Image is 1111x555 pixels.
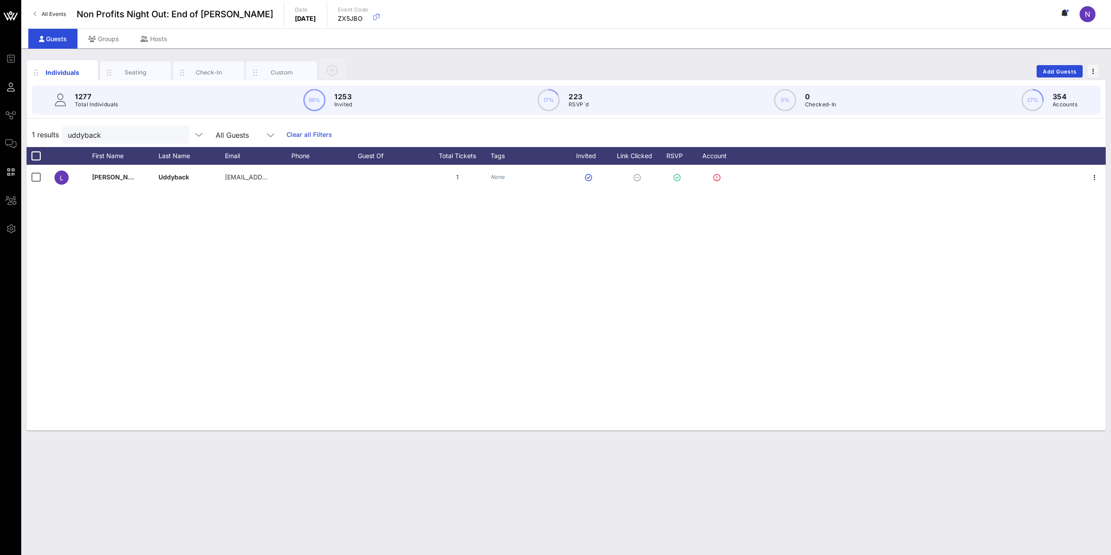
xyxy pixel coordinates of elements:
div: Hosts [130,29,178,49]
p: 223 [569,91,588,102]
button: Add Guests [1037,65,1083,78]
p: Accounts [1053,100,1077,109]
div: Guests [28,29,77,49]
span: [EMAIL_ADDRESS][DOMAIN_NAME] [225,173,332,181]
p: RSVP`d [569,100,588,109]
i: None [491,174,505,180]
div: Invited [566,147,615,165]
div: Total Tickets [424,147,491,165]
div: Account [694,147,743,165]
span: All Events [42,11,66,17]
p: [DATE] [295,14,316,23]
p: Total Individuals [75,100,118,109]
div: Individuals [43,68,82,77]
div: Seating [116,68,155,77]
div: Check-In [189,68,228,77]
div: Tags [491,147,566,165]
p: Date [295,5,316,14]
span: N [1085,10,1090,19]
div: 1 [424,165,491,190]
p: 0 [805,91,836,102]
div: Custom [262,68,302,77]
p: Invited [334,100,352,109]
div: Phone [291,147,358,165]
div: Last Name [159,147,225,165]
span: [PERSON_NAME] [92,173,144,181]
div: Guest Of [358,147,424,165]
div: Email [225,147,291,165]
p: 1253 [334,91,352,102]
div: Link Clicked [615,147,663,165]
p: Event Code [338,5,368,14]
a: All Events [28,7,71,21]
span: L [60,174,63,182]
div: First Name [92,147,159,165]
span: Add Guests [1042,68,1077,75]
div: All Guests [216,131,249,139]
div: Groups [77,29,130,49]
div: All Guests [210,126,281,144]
p: 1277 [75,91,118,102]
a: Clear all Filters [286,130,332,140]
span: Non Profits Night Out: End of [PERSON_NAME] [77,8,273,21]
div: RSVP [663,147,694,165]
p: Checked-In [805,100,836,109]
span: 1 results [32,129,59,140]
p: ZX5JBO [338,14,368,23]
p: 354 [1053,91,1077,102]
span: Uddyback [159,173,189,181]
div: N [1080,6,1096,22]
